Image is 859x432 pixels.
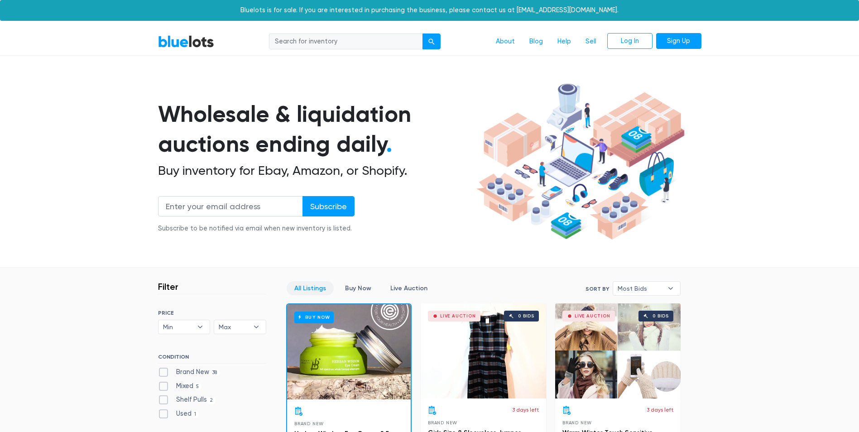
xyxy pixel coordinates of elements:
[473,79,688,244] img: hero-ee84e7d0318cb26816c560f6b4441b76977f77a177738b4e94f68c95b2b83dbb.png
[158,354,266,364] h6: CONDITION
[158,281,178,292] h3: Filter
[578,33,604,50] a: Sell
[383,281,435,295] a: Live Auction
[294,312,334,323] h6: Buy Now
[163,320,193,334] span: Min
[302,196,355,216] input: Subscribe
[158,224,355,234] div: Subscribe to be notified via email when new inventory is listed.
[522,33,550,50] a: Blog
[287,281,334,295] a: All Listings
[337,281,379,295] a: Buy Now
[219,320,249,334] span: Max
[661,282,680,295] b: ▾
[269,34,423,50] input: Search for inventory
[191,320,210,334] b: ▾
[421,303,546,398] a: Live Auction 0 bids
[287,304,411,399] a: Buy Now
[158,367,220,377] label: Brand New
[207,397,216,404] span: 2
[428,420,457,425] span: Brand New
[158,196,303,216] input: Enter your email address
[585,285,609,293] label: Sort By
[512,406,539,414] p: 3 days left
[193,383,202,390] span: 5
[158,99,473,159] h1: Wholesale & liquidation auctions ending daily
[555,303,681,398] a: Live Auction 0 bids
[192,411,199,418] span: 1
[386,130,392,158] span: .
[489,33,522,50] a: About
[607,33,653,49] a: Log In
[158,395,216,405] label: Shelf Pulls
[618,282,663,295] span: Most Bids
[647,406,673,414] p: 3 days left
[653,314,669,318] div: 0 bids
[209,369,220,376] span: 38
[158,409,199,419] label: Used
[550,33,578,50] a: Help
[575,314,610,318] div: Live Auction
[158,381,202,391] label: Mixed
[247,320,266,334] b: ▾
[158,35,214,48] a: BlueLots
[158,163,473,178] h2: Buy inventory for Ebay, Amazon, or Shopify.
[294,421,324,426] span: Brand New
[518,314,534,318] div: 0 bids
[562,420,592,425] span: Brand New
[158,310,266,316] h6: PRICE
[440,314,476,318] div: Live Auction
[656,33,701,49] a: Sign Up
